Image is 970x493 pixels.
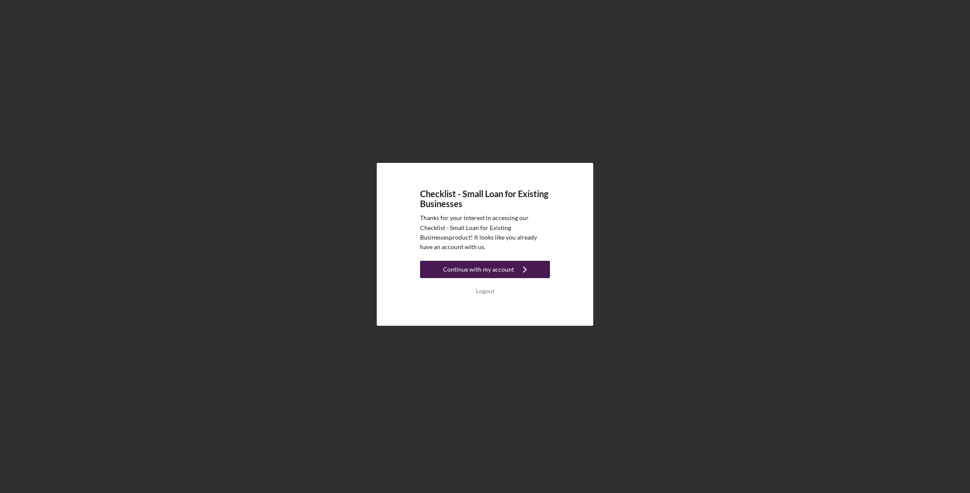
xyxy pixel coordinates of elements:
[420,282,550,300] button: Logout
[420,189,550,209] h4: Checklist - Small Loan for Existing Businesses
[420,213,550,252] p: Thanks for your interest in accessing our Checklist - Small Loan for Existing Businesses product!...
[420,261,550,278] button: Continue with my account
[476,282,495,300] div: Logout
[443,261,514,278] div: Continue with my account
[420,261,550,280] a: Continue with my account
